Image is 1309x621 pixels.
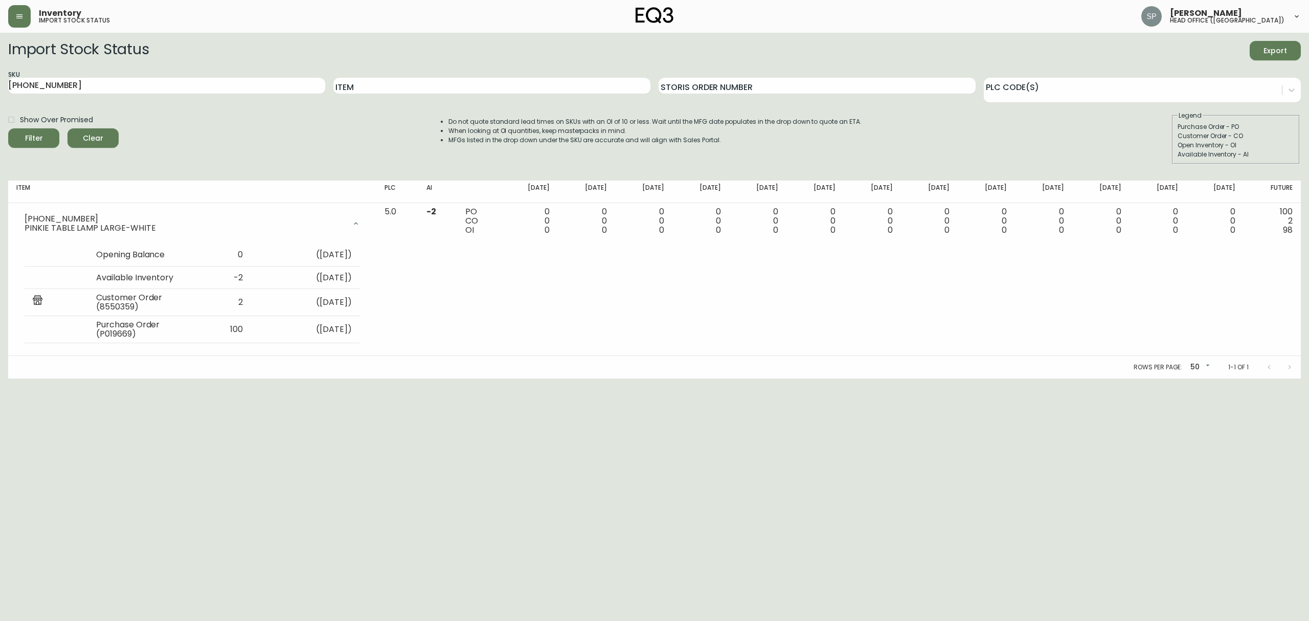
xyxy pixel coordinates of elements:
span: 0 [1230,224,1235,236]
td: Available Inventory [88,267,190,289]
div: PO CO [465,207,492,235]
th: [DATE] [501,181,558,203]
div: 0 0 [1194,207,1235,235]
li: MFGs listed in the drop down under the SKU are accurate and will align with Sales Portal. [448,136,862,145]
div: 0 0 [566,207,607,235]
td: Opening Balance [88,244,190,267]
th: [DATE] [615,181,672,203]
th: Future [1244,181,1301,203]
img: retail_report.svg [33,295,42,307]
td: Purchase Order (P019669) [88,316,190,343]
th: [DATE] [1072,181,1130,203]
div: 0 0 [681,207,721,235]
button: Export [1250,41,1301,60]
th: [DATE] [1015,181,1072,203]
td: -2 [190,267,251,289]
span: Inventory [39,9,81,17]
span: -2 [426,206,436,217]
div: 100 2 [1252,207,1293,235]
img: logo [636,7,673,24]
span: 0 [1173,224,1178,236]
th: [DATE] [1186,181,1244,203]
span: 0 [1059,224,1064,236]
td: 2 [190,289,251,316]
li: Do not quote standard lead times on SKUs with an OI of 10 or less. Wait until the MFG date popula... [448,117,862,126]
span: 0 [944,224,950,236]
div: 0 0 [966,207,1007,235]
div: PINKIE TABLE LAMP LARGE-WHITE [25,224,346,233]
span: 0 [545,224,550,236]
img: 0cb179e7bf3690758a1aaa5f0aafa0b4 [1141,6,1162,27]
li: When looking at OI quantities, keep masterpacks in mind. [448,126,862,136]
div: [PHONE_NUMBER]PINKIE TABLE LAMP LARGE-WHITE [16,207,368,240]
div: 0 0 [737,207,778,235]
h2: Import Stock Status [8,41,149,60]
th: [DATE] [958,181,1015,203]
div: 0 0 [795,207,836,235]
th: PLC [376,181,418,203]
td: ( [DATE] ) [251,289,360,316]
th: [DATE] [672,181,730,203]
td: 5.0 [376,203,418,357]
th: Item [8,181,376,203]
span: Export [1258,45,1293,57]
button: Filter [8,128,59,148]
h5: import stock status [39,17,110,24]
span: 98 [1283,224,1293,236]
legend: Legend [1178,111,1203,120]
div: [PHONE_NUMBER] [25,214,346,224]
span: 0 [1116,224,1121,236]
div: 0 0 [1023,207,1064,235]
td: 100 [190,316,251,343]
div: Available Inventory - AI [1178,150,1294,159]
div: 0 0 [509,207,550,235]
th: [DATE] [1130,181,1187,203]
th: [DATE] [558,181,615,203]
div: 0 0 [1080,207,1121,235]
td: ( [DATE] ) [251,316,360,343]
th: [DATE] [901,181,958,203]
button: Clear [67,128,119,148]
th: [DATE] [786,181,844,203]
div: 0 0 [623,207,664,235]
td: ( [DATE] ) [251,244,360,267]
span: 0 [1002,224,1007,236]
span: Show Over Promised [20,115,93,125]
span: 0 [716,224,721,236]
div: 0 0 [909,207,950,235]
span: [PERSON_NAME] [1170,9,1242,17]
h5: head office ([GEOGRAPHIC_DATA]) [1170,17,1284,24]
div: Purchase Order - PO [1178,122,1294,131]
span: OI [465,224,474,236]
div: Filter [25,132,43,145]
td: Customer Order (8550359) [88,289,190,316]
span: 0 [602,224,607,236]
th: [DATE] [844,181,901,203]
div: 0 0 [1138,207,1179,235]
span: 0 [888,224,893,236]
div: 50 [1186,359,1212,376]
span: 0 [659,224,664,236]
div: Open Inventory - OI [1178,141,1294,150]
th: AI [418,181,457,203]
p: 1-1 of 1 [1228,363,1249,372]
span: 0 [773,224,778,236]
span: 0 [830,224,836,236]
p: Rows per page: [1134,363,1182,372]
div: Customer Order - CO [1178,131,1294,141]
span: Clear [76,132,110,145]
td: ( [DATE] ) [251,267,360,289]
th: [DATE] [729,181,786,203]
td: 0 [190,244,251,267]
div: 0 0 [852,207,893,235]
